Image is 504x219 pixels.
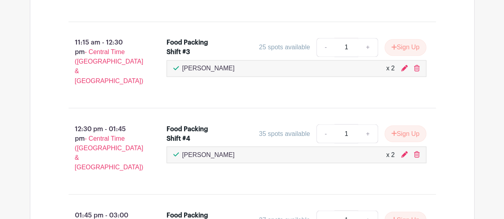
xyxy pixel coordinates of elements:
p: [PERSON_NAME] [182,64,235,73]
div: 35 spots available [259,129,310,138]
div: 25 spots available [259,43,310,52]
a: + [358,38,378,57]
div: Food Packing Shift #4 [167,124,222,143]
span: - Central Time ([GEOGRAPHIC_DATA] & [GEOGRAPHIC_DATA]) [75,135,143,170]
a: + [358,124,378,143]
a: - [316,124,335,143]
p: [PERSON_NAME] [182,150,235,159]
div: x 2 [386,150,394,159]
span: - Central Time ([GEOGRAPHIC_DATA] & [GEOGRAPHIC_DATA]) [75,48,143,84]
button: Sign Up [384,39,426,56]
button: Sign Up [384,125,426,142]
div: x 2 [386,64,394,73]
a: - [316,38,335,57]
p: 11:15 am - 12:30 pm [56,35,154,89]
div: Food Packing Shift #3 [167,38,222,57]
p: 12:30 pm - 01:45 pm [56,121,154,175]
